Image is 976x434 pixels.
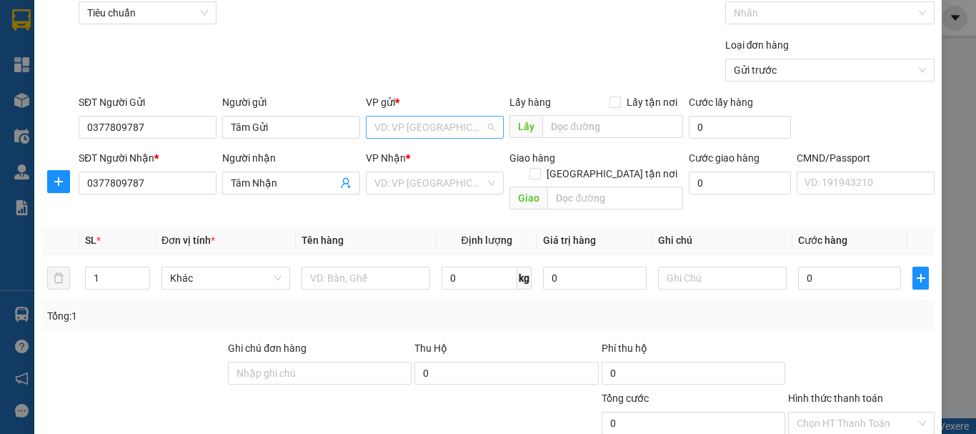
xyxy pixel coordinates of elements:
[912,267,929,290] button: plus
[517,267,532,290] span: kg
[602,393,649,404] span: Tổng cước
[602,340,785,362] div: Phí thu hộ
[85,235,96,246] span: SL
[47,170,70,193] button: plus
[161,235,215,246] span: Đơn vị tính
[302,235,344,246] span: Tên hàng
[543,235,596,246] span: Giá trị hàng
[652,227,792,255] th: Ghi chú
[689,97,753,108] label: Cước lấy hàng
[547,187,683,209] input: Dọc đường
[509,97,551,108] span: Lấy hàng
[509,115,542,138] span: Lấy
[621,94,683,110] span: Lấy tận nơi
[734,59,927,81] span: Gửi trước
[414,342,447,354] span: Thu Hộ
[543,267,646,290] input: 0
[228,342,307,354] label: Ghi chú đơn hàng
[509,152,555,164] span: Giao hàng
[689,152,760,164] label: Cước giao hàng
[689,172,791,194] input: Cước giao hàng
[509,187,547,209] span: Giao
[47,267,70,290] button: delete
[79,94,216,110] div: SĐT Người Gửi
[541,166,683,182] span: [GEOGRAPHIC_DATA] tận nơi
[366,152,406,164] span: VP Nhận
[87,2,208,24] span: Tiêu chuẩn
[79,150,216,166] div: SĐT Người Nhận
[798,235,847,246] span: Cước hàng
[47,308,378,324] div: Tổng: 1
[302,267,430,290] input: VD: Bàn, Ghế
[222,150,360,166] div: Người nhận
[797,150,935,166] div: CMND/Passport
[542,115,683,138] input: Dọc đường
[340,177,352,189] span: user-add
[788,393,883,404] label: Hình thức thanh toán
[222,94,360,110] div: Người gửi
[913,272,928,284] span: plus
[228,362,412,385] input: Ghi chú đơn hàng
[689,116,791,139] input: Cước lấy hàng
[366,94,504,110] div: VP gửi
[461,235,512,246] span: Định lượng
[725,39,790,51] label: Loại đơn hàng
[170,267,282,289] span: Khác
[658,267,787,290] input: Ghi Chú
[48,176,69,187] span: plus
